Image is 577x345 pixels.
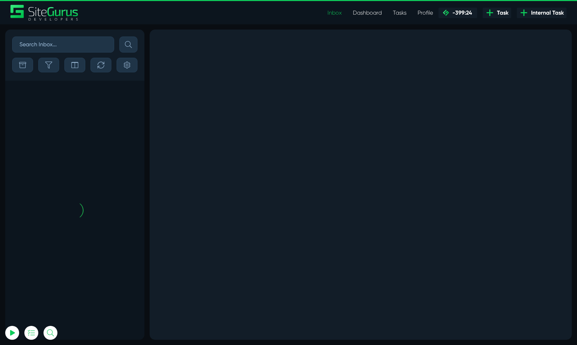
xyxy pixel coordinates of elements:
a: -399:24 [438,8,477,18]
input: Search Inbox... [12,37,114,53]
span: Internal Task [528,9,564,17]
a: Task [483,8,511,18]
a: Tasks [387,6,412,20]
span: Task [494,9,508,17]
a: Dashboard [347,6,387,20]
a: Profile [412,6,438,20]
a: SiteGurus [10,5,79,21]
a: Internal Task [517,8,567,18]
a: Inbox [322,6,347,20]
span: -399:24 [450,9,472,16]
img: Sitegurus Logo [10,5,79,21]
